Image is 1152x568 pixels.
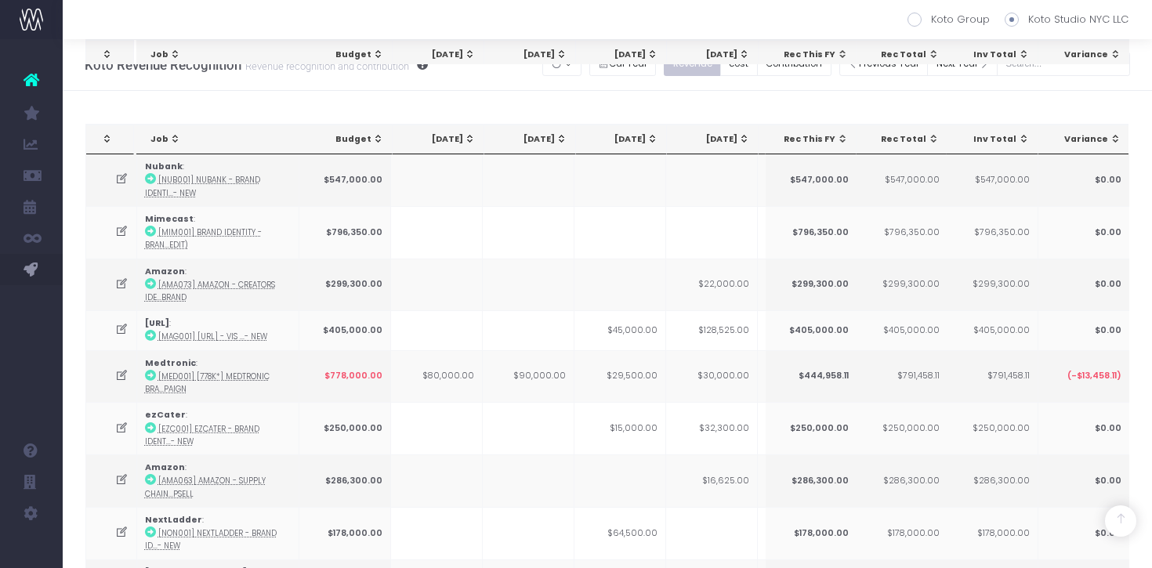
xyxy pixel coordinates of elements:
[576,125,668,154] th: Jun 25: activate to sort column ascending
[145,161,183,172] strong: Nubank
[407,133,476,146] div: [DATE]
[301,125,393,154] th: Budget: activate to sort column ascending
[758,350,850,403] td: $89,458.11
[758,507,850,559] td: $57,500.00
[299,206,391,259] td: $796,350.00
[299,350,391,403] td: $778,000.00
[946,206,1038,259] td: $796,350.00
[946,454,1038,507] td: $286,300.00
[946,310,1038,349] td: $405,000.00
[857,125,948,154] th: Rec Total: activate to sort column ascending
[391,350,483,403] td: $80,000.00
[856,206,947,259] td: $796,350.00
[299,154,391,206] td: $547,000.00
[299,402,391,454] td: $250,000.00
[590,133,659,146] div: [DATE]
[145,213,194,225] strong: Mimecast
[136,125,303,154] th: Job: activate to sort column ascending
[145,371,270,394] abbr: [MED001] [778K*] Medtronic Brand Strategy & Campaign
[871,133,940,146] div: Rec Total
[667,125,759,154] th: Jul 25: activate to sort column ascending
[241,57,409,73] small: Revenue recognition and contribution
[765,259,857,311] td: $299,300.00
[136,40,303,70] th: Job: activate to sort column ascending
[946,154,1038,206] td: $547,000.00
[961,133,1030,146] div: Inv Total
[145,514,202,526] strong: NextLadder
[780,133,849,146] div: Rec This FY
[299,259,391,311] td: $299,300.00
[145,409,186,421] strong: ezCater
[681,133,750,146] div: [DATE]
[856,507,947,559] td: $178,000.00
[907,12,990,27] label: Koto Group
[759,125,850,154] th: Aug 25: activate to sort column ascending
[856,310,947,349] td: $405,000.00
[315,133,384,146] div: Budget
[1005,12,1128,27] label: Koto Studio NYC LLC
[961,49,1030,61] div: Inv Total
[1067,370,1121,382] span: (-$13,458.11)
[145,266,185,277] strong: Amazon
[765,507,857,559] td: $178,000.00
[158,331,267,342] abbr: [MAG001] magicschool.ai - Vis & Verbal ID - Brand - New
[766,40,857,70] th: Rec This FY: activate to sort column ascending
[145,424,259,447] abbr: [EZC001] ezCater - Brand Identity - Brand - New
[780,49,849,61] div: Rec This FY
[856,454,947,507] td: $286,300.00
[574,402,666,454] td: $15,000.00
[137,206,299,259] td: :
[20,537,43,560] img: images/default_profile_image.png
[946,259,1038,311] td: $299,300.00
[299,310,391,349] td: $405,000.00
[145,357,196,369] strong: Medtronic
[483,350,574,403] td: $90,000.00
[947,40,1038,70] th: Inv Total: activate to sort column ascending
[145,317,169,329] strong: [URL]
[145,175,260,197] abbr: [NUB001] Nubank - Brand Identity - Brand - New
[393,125,484,154] th: Apr 25: activate to sort column ascending
[393,40,484,70] th: Apr 25: activate to sort column ascending
[1038,507,1129,559] td: $0.00
[666,350,758,403] td: $30,000.00
[145,227,262,250] abbr: [MIM001] Brand Identity - Brand - New (Nick Edit)
[1052,133,1121,146] div: Variance
[765,454,857,507] td: $286,300.00
[758,259,850,311] td: $162,300.00
[667,40,759,70] th: Jul 25: activate to sort column ascending
[758,154,850,206] td: $202,500.00
[666,259,758,311] td: $22,000.00
[137,310,299,349] td: :
[758,402,850,454] td: $72,725.00
[871,49,940,61] div: Rec Total
[145,280,275,302] abbr: [AMA073] Amazon - Creators Identity - Brand
[1038,454,1129,507] td: $0.00
[574,507,666,559] td: $64,500.00
[145,461,185,473] strong: Amazon
[947,125,1038,154] th: Inv Total: activate to sort column ascending
[137,454,299,507] td: :
[1038,154,1129,206] td: $0.00
[759,40,850,70] th: Aug 25: activate to sort column ascending
[484,125,576,154] th: May 25: activate to sort column ascending
[86,40,134,70] th: : activate to sort column ascending
[574,310,666,349] td: $45,000.00
[856,154,947,206] td: $547,000.00
[1038,310,1129,349] td: $0.00
[590,49,659,61] div: [DATE]
[765,206,857,259] td: $796,350.00
[301,40,393,70] th: Budget: activate to sort column ascending
[766,125,857,154] th: Rec This FY: activate to sort column ascending
[856,259,947,311] td: $299,300.00
[758,206,850,259] td: $50,000.00
[498,133,567,146] div: [DATE]
[1052,49,1121,61] div: Variance
[666,310,758,349] td: $128,525.00
[856,402,947,454] td: $250,000.00
[498,49,567,61] div: [DATE]
[137,507,299,559] td: :
[1038,125,1129,154] th: Variance: activate to sort column ascending
[137,154,299,206] td: :
[946,507,1038,559] td: $178,000.00
[137,350,299,403] td: :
